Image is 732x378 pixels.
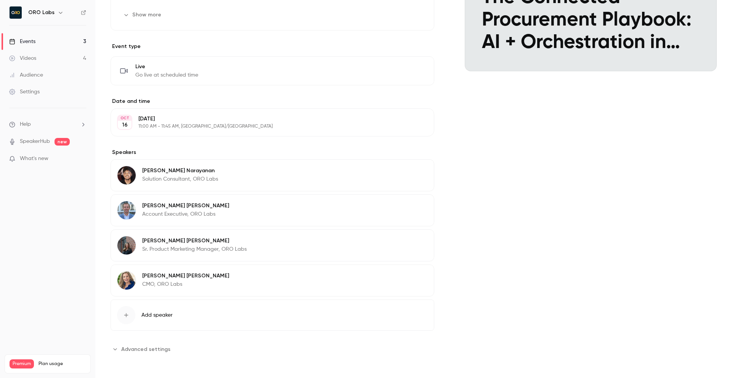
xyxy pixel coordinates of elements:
p: 11:00 AM - 11:45 AM, [GEOGRAPHIC_DATA]/[GEOGRAPHIC_DATA] [138,123,394,130]
section: Advanced settings [111,343,434,355]
p: [PERSON_NAME] [PERSON_NAME] [142,237,247,245]
img: Kelli Stanley [117,236,136,255]
a: SpeakerHub [20,138,50,146]
div: Settings [9,88,40,96]
div: Emily Rakowski[PERSON_NAME] [PERSON_NAME]CMO, ORO Labs [111,264,434,296]
span: Go live at scheduled time [135,71,198,79]
p: Solution Consultant, ORO Labs [142,175,218,183]
span: Advanced settings [121,345,170,353]
div: OCT [118,115,132,121]
p: Account Executive, ORO Labs [142,210,229,218]
label: Date and time [111,98,434,105]
label: Speakers [111,149,434,156]
p: Event type [111,43,434,50]
div: Videos [9,54,36,62]
span: Help [20,120,31,128]
p: [PERSON_NAME] [PERSON_NAME] [142,272,229,280]
img: Aniketh Narayanan [117,166,136,184]
span: What's new [20,155,48,163]
span: Plan usage [39,361,86,367]
p: 16 [122,121,128,129]
img: Emily Rakowski [117,271,136,290]
div: Kelli Stanley[PERSON_NAME] [PERSON_NAME]Sr. Product Marketing Manager, ORO Labs [111,229,434,261]
span: new [55,138,70,146]
img: ORO Labs [10,6,22,19]
p: [PERSON_NAME] Narayanan [142,167,218,175]
button: Show more [120,9,166,21]
span: Premium [10,359,34,368]
div: Events [9,38,35,45]
p: [DATE] [138,115,394,123]
span: Add speaker [141,311,173,319]
span: Live [135,63,198,70]
li: help-dropdown-opener [9,120,86,128]
p: Sr. Product Marketing Manager, ORO Labs [142,245,247,253]
div: Mitch Lowenberg[PERSON_NAME] [PERSON_NAME]Account Executive, ORO Labs [111,194,434,226]
p: [PERSON_NAME] [PERSON_NAME] [142,202,229,210]
button: Advanced settings [111,343,175,355]
button: Add speaker [111,300,434,331]
div: Aniketh Narayanan[PERSON_NAME] NarayananSolution Consultant, ORO Labs [111,159,434,191]
p: CMO, ORO Labs [142,280,229,288]
h6: ORO Labs [28,9,55,16]
div: Audience [9,71,43,79]
img: Mitch Lowenberg [117,201,136,219]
